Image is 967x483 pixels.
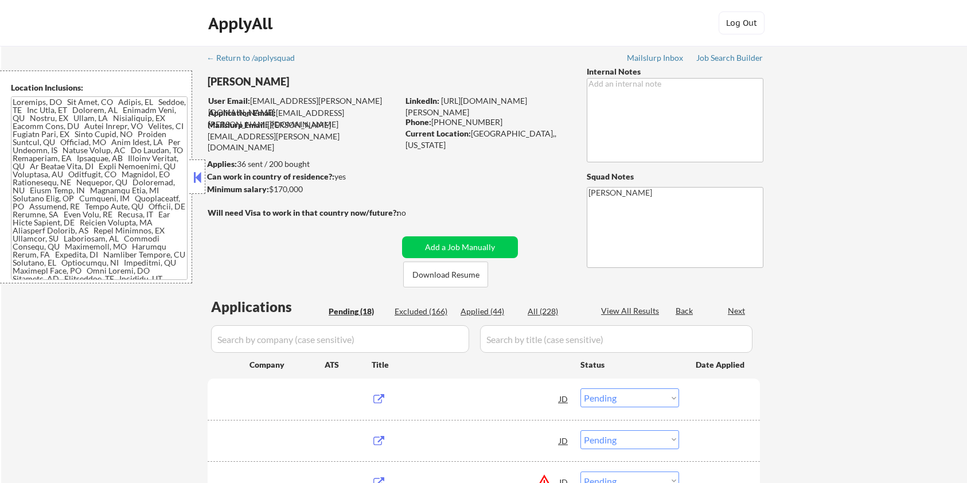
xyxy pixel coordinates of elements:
div: [GEOGRAPHIC_DATA],, [US_STATE] [405,128,568,150]
div: [EMAIL_ADDRESS][PERSON_NAME][DOMAIN_NAME] [208,107,398,130]
input: Search by company (case sensitive) [211,325,469,353]
div: Status [580,354,679,375]
div: ApplyAll [208,14,276,33]
div: JD [558,430,570,451]
div: Back [676,305,694,317]
strong: Current Location: [405,128,471,138]
div: Date Applied [696,359,746,371]
strong: LinkedIn: [405,96,439,106]
div: [PERSON_NAME] [208,75,443,89]
button: Download Resume [403,262,488,287]
div: $170,000 [207,184,398,195]
div: [EMAIL_ADDRESS][PERSON_NAME][DOMAIN_NAME] [208,95,398,118]
strong: Will need Visa to work in that country now/future?: [208,208,399,217]
a: Mailslurp Inbox [627,53,684,65]
a: [URL][DOMAIN_NAME][PERSON_NAME] [405,96,527,117]
div: Company [249,359,325,371]
div: JD [558,388,570,409]
strong: Application Email: [208,108,276,118]
div: All (228) [528,306,585,317]
button: Add a Job Manually [402,236,518,258]
div: ATS [325,359,372,371]
div: 36 sent / 200 bought [207,158,398,170]
a: ← Return to /applysquad [206,53,306,65]
div: [PHONE_NUMBER] [405,116,568,128]
button: Log Out [719,11,765,34]
div: Title [372,359,570,371]
input: Search by title (case sensitive) [480,325,752,353]
div: Pending (18) [329,306,386,317]
strong: Can work in country of residence?: [207,172,334,181]
div: Job Search Builder [696,54,763,62]
div: Location Inclusions: [11,82,188,94]
div: yes [207,171,395,182]
strong: User Email: [208,96,250,106]
div: Applied (44) [461,306,518,317]
div: [PERSON_NAME][EMAIL_ADDRESS][PERSON_NAME][DOMAIN_NAME] [208,119,398,153]
div: Applications [211,300,325,314]
div: Next [728,305,746,317]
div: Squad Notes [587,171,763,182]
strong: Minimum salary: [207,184,269,194]
div: Excluded (166) [395,306,452,317]
strong: Applies: [207,159,237,169]
div: Mailslurp Inbox [627,54,684,62]
div: ← Return to /applysquad [206,54,306,62]
a: Job Search Builder [696,53,763,65]
div: Internal Notes [587,66,763,77]
div: View All Results [601,305,662,317]
div: no [397,207,430,219]
strong: Phone: [405,117,431,127]
strong: Mailslurp Email: [208,120,267,130]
